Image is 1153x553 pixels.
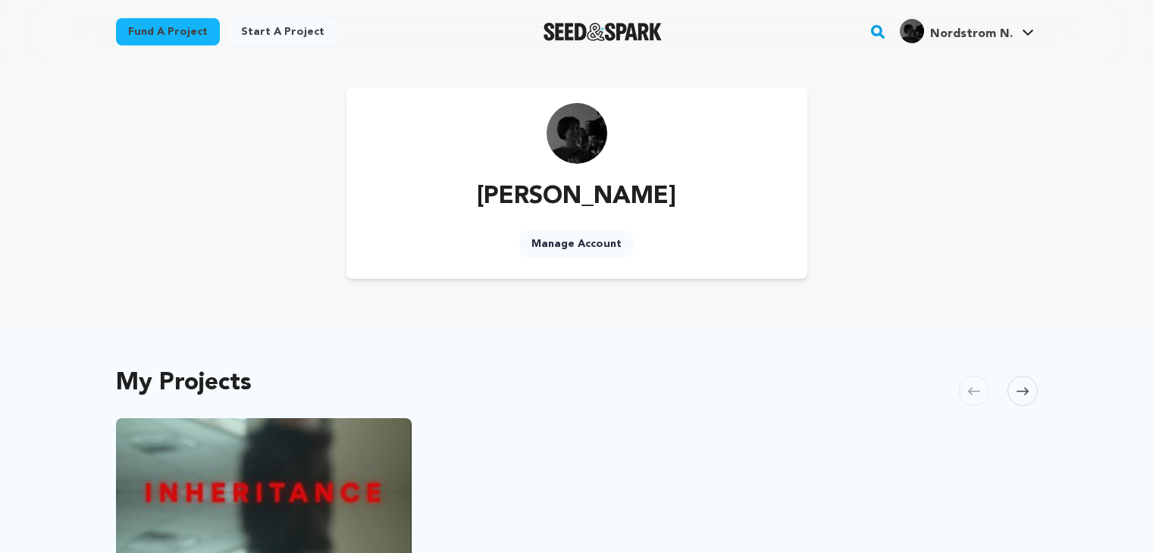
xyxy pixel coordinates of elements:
p: [PERSON_NAME] [477,179,676,215]
a: Start a project [229,18,337,45]
a: Manage Account [519,230,634,258]
img: Seed&Spark Logo Dark Mode [544,23,663,41]
img: 06c3d8fd3547b21b.jpg [900,19,924,43]
span: Nordstrom N.'s Profile [897,16,1037,48]
a: Seed&Spark Homepage [544,23,663,41]
a: Fund a project [116,18,220,45]
h2: My Projects [116,373,252,394]
a: Nordstrom N.'s Profile [897,16,1037,43]
span: Nordstrom N. [930,28,1013,40]
img: https://seedandspark-static.s3.us-east-2.amazonaws.com/images/User/002/316/243/medium/06c3d8fd354... [547,103,607,164]
div: Nordstrom N.'s Profile [900,19,1013,43]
